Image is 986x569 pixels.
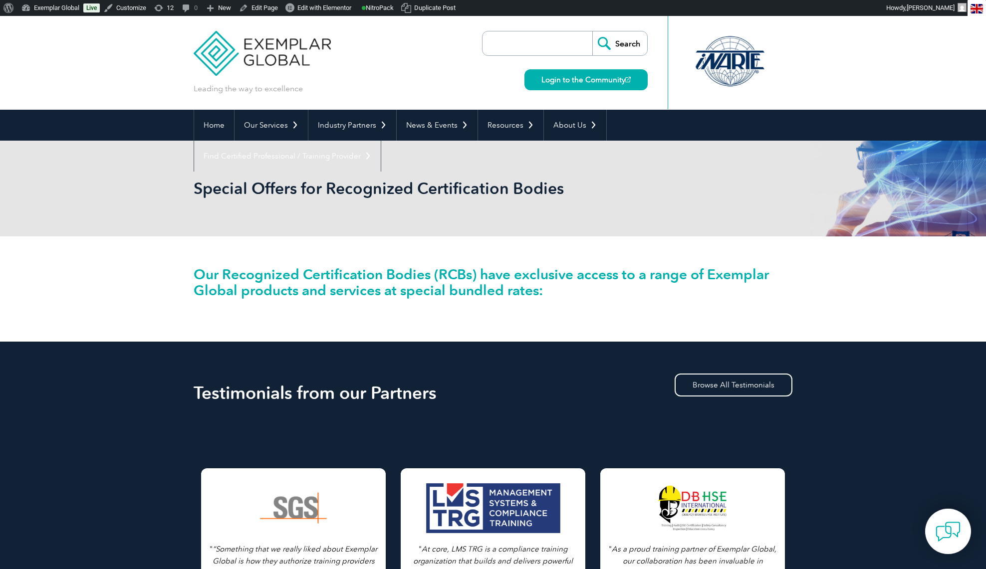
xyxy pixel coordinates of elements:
[397,110,478,141] a: News & Events
[194,16,331,76] img: Exemplar Global
[194,83,303,94] p: Leading the way to excellence
[83,3,100,12] a: Live
[194,110,234,141] a: Home
[194,181,613,196] h2: Special Offers for Recognized Certification Bodies
[194,141,381,172] a: Find Certified Professional / Training Provider
[971,4,983,13] img: en
[194,266,792,298] h2: Our Recognized Certification Bodies (RCBs) have exclusive access to a range of Exemplar Global pr...
[592,31,647,55] input: Search
[544,110,606,141] a: About Us
[235,110,308,141] a: Our Services
[625,77,631,82] img: open_square.png
[907,4,955,11] span: [PERSON_NAME]
[478,110,543,141] a: Resources
[936,519,961,544] img: contact-chat.png
[524,69,648,90] a: Login to the Community
[675,374,792,396] a: Browse All Testimonials
[308,110,396,141] a: Industry Partners
[297,4,351,11] span: Edit with Elementor
[194,385,792,401] h2: Testimonials from our Partners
